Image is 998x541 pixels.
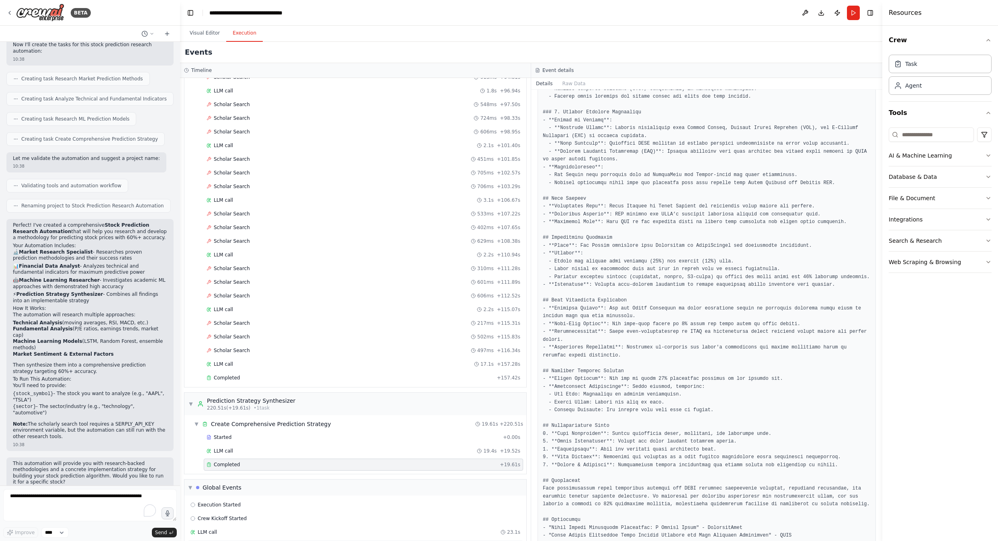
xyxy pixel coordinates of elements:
span: + 220.51s [500,421,523,427]
button: Visual Editor [183,25,226,42]
p: This automation will provide you with research-backed methodologies and a concrete implementation... [13,461,167,486]
span: LLM call [214,252,233,258]
button: Details [531,78,558,89]
span: + 96.94s [500,88,520,94]
button: Execution [226,25,263,42]
span: + 111.89s [497,279,520,285]
button: Tools [889,102,992,124]
h3: Event details [542,67,574,74]
nav: breadcrumb [209,9,300,17]
button: Integrations [889,209,992,230]
span: Scholar Search [214,334,250,340]
button: Improve [3,527,38,538]
span: 402ms [477,224,494,231]
button: AI & Machine Learning [889,145,992,166]
li: - The sector/industry (e.g., "technology", "automotive") [13,404,167,416]
span: Scholar Search [214,170,250,176]
strong: Machine Learning Models [13,338,82,344]
span: Scholar Search [214,347,250,354]
span: 606ms [477,293,494,299]
strong: Stock Prediction Research Automation [13,222,149,234]
div: 10:38 [13,56,167,62]
strong: Fundamental Analysis [13,326,73,332]
span: + 97.50s [500,101,520,108]
div: 10:38 [13,163,160,169]
strong: Machine Learning Researcher [19,277,100,283]
span: 217ms [477,320,494,326]
span: 19.61s [482,421,498,427]
li: (LSTM, Random Forest, ensemble methods) [13,338,167,351]
span: Completed [214,375,240,381]
button: Hide left sidebar [185,7,196,18]
div: Create Comprehensive Prediction Strategy [211,420,331,428]
span: 533ms [477,211,494,217]
button: Hide right sidebar [865,7,876,18]
span: + 157.28s [497,361,520,367]
h2: Events [185,47,212,58]
p: Now I'll create the tasks for this stock prediction research automation: [13,42,167,54]
span: ▼ [194,421,199,427]
button: Switch to previous chat [138,29,157,39]
li: - The stock you want to analyze (e.g., "AAPL", "TSLA") [13,391,167,404]
span: Crew Kickoff Started [198,515,247,522]
p: Then synthesize them into a comprehensive prediction strategy targeting 60%+ accuracy. [13,362,167,375]
span: + 98.33s [500,115,520,121]
div: Task [905,60,917,68]
div: BETA [71,8,91,18]
span: Scholar Search [214,129,250,135]
span: + 102.57s [497,170,520,176]
span: 23.1s [507,529,520,535]
p: The automation will research multiple approaches: [13,312,167,318]
span: Scholar Search [214,101,250,108]
span: LLM call [198,529,217,535]
span: + 157.42s [497,375,520,381]
button: Search & Research [889,230,992,251]
span: Creating task Research Market Prediction Methods [21,76,143,82]
span: Creating task Research ML Prediction Models [21,116,129,122]
span: + 19.52s [500,448,520,454]
div: Tools [889,124,992,279]
span: Execution Started [198,502,241,508]
span: LLM call [214,197,233,203]
p: ⚡ - Combines all findings into an implementable strategy [13,291,167,304]
span: + 0.00s [503,434,520,441]
span: 2.2s [483,252,493,258]
li: (P/E ratios, earnings trends, market cap) [13,326,167,338]
span: 3.1s [483,197,493,203]
strong: Financial Data Analyst [19,263,80,269]
span: • 1 task [254,405,270,411]
div: Global Events [202,484,241,492]
p: 🔬 - Researches proven prediction methodologies and their success rates [13,249,167,262]
p: Let me validate the automation and suggest a project name: [13,156,160,162]
p: The scholarly search tool requires a SERPLY_API_KEY environment variable, but the automation can ... [13,421,167,440]
span: 17.1s [481,361,494,367]
span: Scholar Search [214,224,250,231]
button: Raw Data [558,78,591,89]
span: Improve [15,529,35,536]
span: + 103.29s [497,183,520,190]
button: Click to speak your automation idea [162,507,174,519]
span: Send [155,529,167,536]
p: 📊 - Analyzes technical and fundamental indicators for maximum predictive power [13,263,167,276]
p: Perfect! I've created a comprehensive that will help you research and develop a methodology for p... [13,222,167,241]
span: Scholar Search [214,279,250,285]
strong: Market Research Specialist [19,249,93,255]
div: 10:38 [13,442,167,448]
span: + 101.40s [497,142,520,149]
p: You'll need to provide: [13,383,167,389]
div: Prediction Strategy Synthesizer [207,397,295,405]
span: + 116.34s [497,347,520,354]
span: 451ms [477,156,494,162]
span: + 98.95s [500,129,520,135]
span: Creating task Analyze Technical and Fundamental Indicators [21,96,167,102]
span: + 108.38s [497,238,520,244]
div: Crew [889,51,992,101]
h2: To Run This Automation: [13,376,167,383]
strong: Technical Analysis [13,320,62,326]
span: LLM call [214,306,233,313]
span: + 110.94s [497,252,520,258]
button: Start a new chat [161,29,174,39]
button: Crew [889,29,992,51]
h3: Timeline [191,67,212,74]
span: + 115.83s [497,334,520,340]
